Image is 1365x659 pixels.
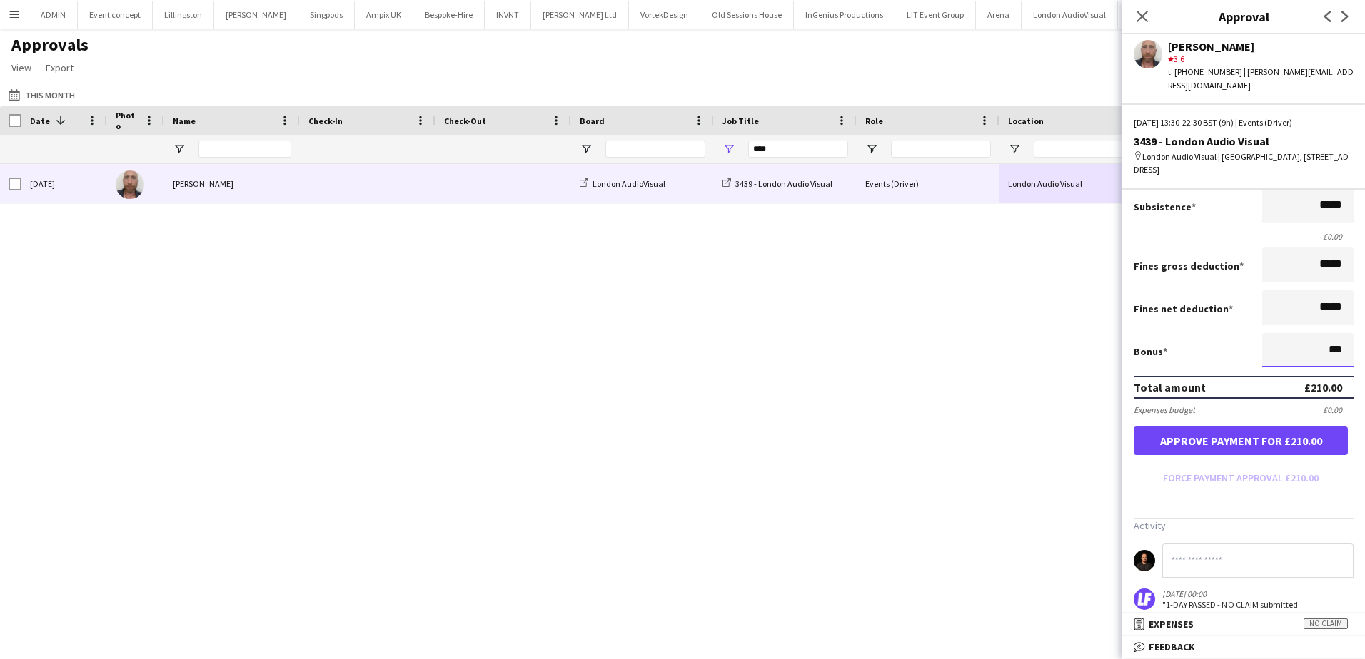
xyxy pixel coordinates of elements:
a: London AudioVisual [580,178,665,189]
button: Lillingston [153,1,214,29]
div: 3439 - London Audio Visual [1134,135,1354,148]
h3: Activity [1134,519,1354,532]
button: [PERSON_NAME] [214,1,298,29]
label: Fines net deduction [1134,302,1233,315]
button: Open Filter Menu [1008,143,1021,155]
button: Bespoke-Hire [413,1,485,29]
div: [DATE] 13:30-22:30 BST (9h) | Events (Driver) [1134,116,1354,129]
mat-expansion-panel-header: ExpensesNo claim [1122,613,1365,635]
mat-expansion-panel-header: Feedback [1122,636,1365,658]
div: [DATE] 00:00 [1162,588,1309,599]
span: Job Title [722,116,759,126]
div: Expenses budget [1134,404,1195,415]
input: Location Filter Input [1034,141,1134,158]
button: Blue Elephant [1118,1,1192,29]
label: Subsistence [1134,200,1196,213]
span: No claim [1304,618,1348,629]
img: Sandy Grierson [116,170,144,199]
button: VortekDesign [629,1,700,29]
label: Fines gross deduction [1134,260,1244,272]
button: Approve payment for £210.00 [1134,426,1348,455]
span: Date [30,116,50,126]
button: ADMIN [29,1,78,29]
a: Export [40,58,79,77]
div: 3.6 [1168,53,1354,66]
img: logo.png [1134,588,1155,610]
span: Photo [116,110,138,131]
span: Location [1008,116,1044,126]
button: Open Filter Menu [580,143,593,155]
input: Job Title Filter Input [748,141,848,158]
div: [PERSON_NAME] [164,164,300,203]
span: Check-In [308,116,343,126]
button: Ampix UK [355,1,413,29]
span: Export [46,61,74,74]
div: £210.00 [1304,380,1342,394]
div: Events (Driver) [857,164,999,203]
button: Event concept [78,1,153,29]
label: Bonus [1134,345,1167,358]
span: Role [865,116,883,126]
span: London AudioVisual [593,178,665,189]
input: Role Filter Input [891,141,991,158]
a: 3439 - London Audio Visual [722,178,832,189]
button: Singpods [298,1,355,29]
button: Open Filter Menu [865,143,878,155]
h3: Approval [1122,7,1365,26]
button: LIT Event Group [895,1,976,29]
div: [DATE] [21,164,107,203]
button: London AudioVisual [1022,1,1118,29]
button: Old Sessions House [700,1,794,29]
div: £0.00 [1323,404,1354,415]
button: INVNT [485,1,531,29]
span: Check-Out [444,116,486,126]
button: Open Filter Menu [722,143,735,155]
div: London Audio Visual [999,164,1142,203]
button: InGenius Productions [794,1,895,29]
input: Board Filter Input [605,141,705,158]
div: t. [PHONE_NUMBER] | [PERSON_NAME][EMAIL_ADDRESS][DOMAIN_NAME] [1168,66,1354,91]
button: This Month [6,86,78,103]
button: Open Filter Menu [173,143,186,155]
span: Feedback [1149,640,1195,653]
a: View [6,58,37,77]
input: Name Filter Input [198,141,291,158]
div: Total amount [1134,380,1206,394]
span: Name [173,116,196,126]
div: "1-DAY PASSED - NO CLAIM submitted automatically" [1162,599,1309,620]
button: [PERSON_NAME] Ltd [531,1,629,29]
span: Expenses [1149,618,1194,630]
span: View [11,61,31,74]
span: Board [580,116,605,126]
div: [PERSON_NAME] [1168,40,1354,53]
div: £0.00 [1134,231,1354,242]
span: 3439 - London Audio Visual [735,178,832,189]
button: Arena [976,1,1022,29]
div: London Audio Visual | [GEOGRAPHIC_DATA], [STREET_ADDRESS] [1134,150,1354,176]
